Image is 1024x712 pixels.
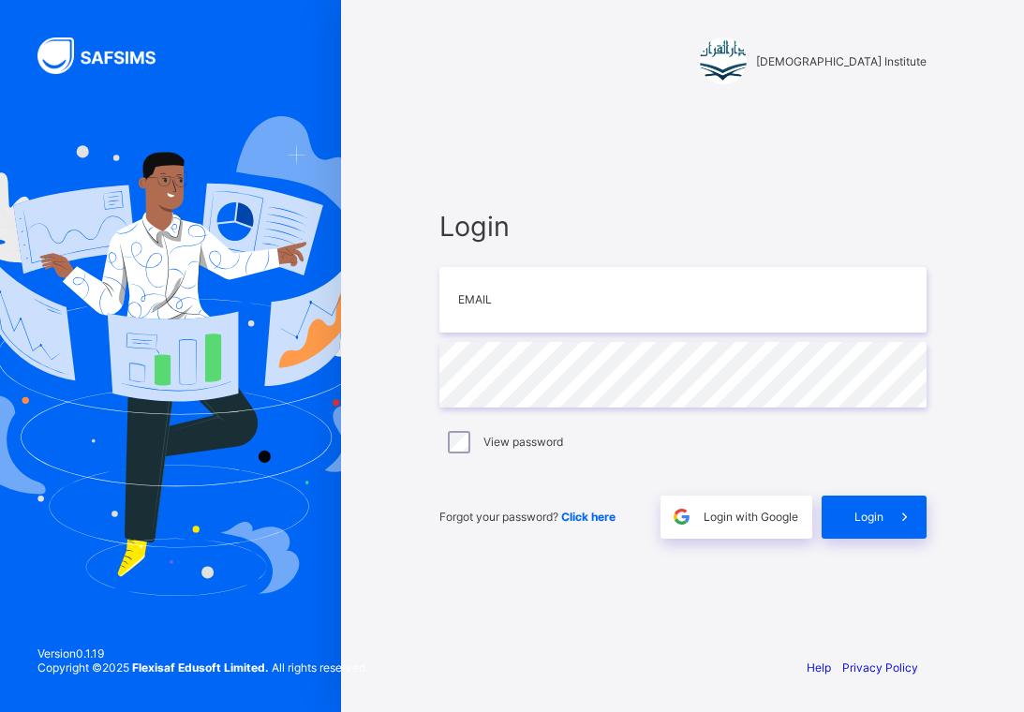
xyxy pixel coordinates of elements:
img: google.396cfc9801f0270233282035f929180a.svg [671,506,692,527]
span: Login with Google [704,510,798,524]
span: Login [439,210,927,243]
span: Forgot your password? [439,510,616,524]
label: View password [483,435,563,449]
span: Login [854,510,883,524]
a: Click here [561,510,616,524]
span: Copyright © 2025 All rights reserved. [37,660,368,675]
strong: Flexisaf Edusoft Limited. [132,660,269,675]
a: Help [807,660,831,675]
a: Privacy Policy [842,660,918,675]
img: SAFSIMS Logo [37,37,178,74]
span: Version 0.1.19 [37,646,368,660]
span: [DEMOGRAPHIC_DATA] Institute [756,54,927,68]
